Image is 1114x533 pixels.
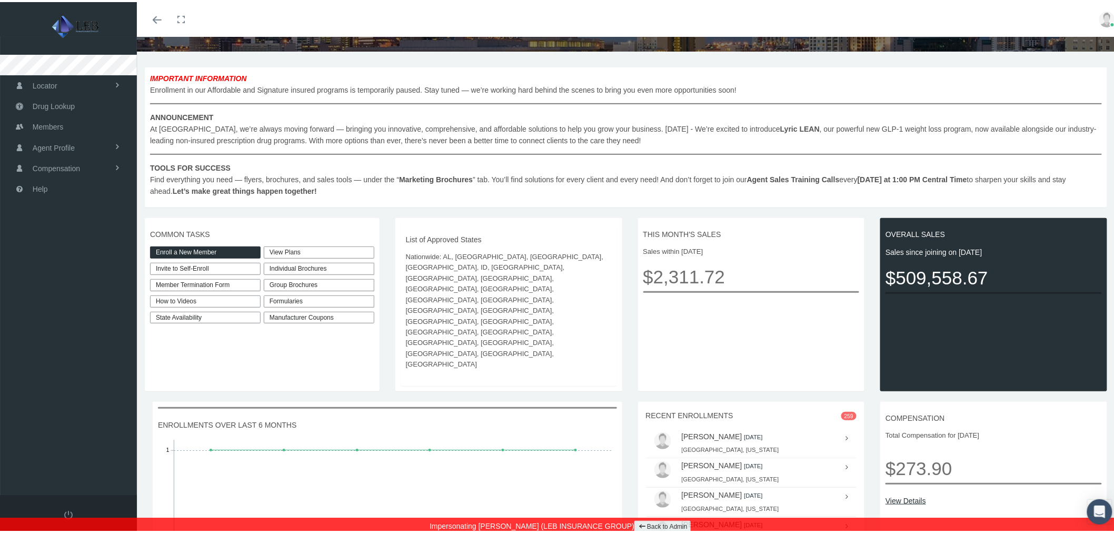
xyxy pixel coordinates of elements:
b: Agent Sales Training Calls [747,173,840,182]
span: Agent Profile [33,136,75,156]
span: 259 [841,410,857,419]
span: Nationwide: AL, [GEOGRAPHIC_DATA], [GEOGRAPHIC_DATA], [GEOGRAPHIC_DATA], ID, [GEOGRAPHIC_DATA], [... [406,250,612,368]
img: user-placeholder.jpg [654,489,671,506]
span: RECENT ENROLLMENTS [646,409,733,418]
a: [PERSON_NAME] [682,489,742,497]
span: $273.90 [886,444,1102,481]
span: Total Compensation for [DATE] [886,428,1102,439]
small: [DATE] [744,432,763,438]
div: Open Intercom Messenger [1087,497,1112,522]
span: $2,311.72 [643,260,860,289]
span: Enrollment in our Affordable and Signature insured programs is temporarily paused. Stay tuned — w... [150,71,1102,195]
span: Locator [33,74,57,94]
span: Members [33,115,63,135]
b: Let’s make great things happen together! [173,185,317,193]
small: [DATE] [744,490,763,497]
b: Marketing Brochures [399,173,473,182]
tspan: 1 [166,445,170,451]
b: Lyric LEAN [780,123,820,131]
span: THIS MONTH'S SALES [643,226,860,238]
small: [GEOGRAPHIC_DATA], [US_STATE] [682,474,779,480]
small: [GEOGRAPHIC_DATA], [US_STATE] [682,504,779,510]
b: IMPORTANT INFORMATION [150,72,247,81]
span: COMPENSATION [886,410,1102,422]
a: Member Termination Form [150,277,261,289]
b: ANNOUNCEMENT [150,111,214,120]
b: [DATE] at 1:00 PM Central Time [858,173,967,182]
span: $509,558.67 [886,261,1102,290]
small: [GEOGRAPHIC_DATA], [US_STATE] [682,445,779,451]
a: Invite to Self-Enroll [150,261,261,273]
span: COMMON TASKS [150,226,374,238]
div: Group Brochures [264,277,374,289]
b: TOOLS FOR SUCCESS [150,162,231,170]
div: Individual Brochures [264,261,374,273]
img: user-placeholder.jpg [654,430,671,447]
span: Drug Lookup [33,94,75,114]
img: LEB INSURANCE GROUP [14,12,140,38]
span: Sales within [DATE] [643,244,860,255]
span: ENROLLMENTS OVER LAST 6 MONTHS [158,417,617,429]
img: user-placeholder.jpg [654,459,671,476]
a: How to Videos [150,293,261,305]
a: Enroll a New Member [150,244,261,256]
a: Manufacturer Coupons [264,310,374,322]
span: List of Approved States [406,232,612,243]
span: Help [33,177,48,197]
small: [DATE] [744,461,763,467]
a: [PERSON_NAME] [682,430,742,439]
span: OVERALL SALES [886,226,1102,238]
a: Back to Admin [634,519,691,531]
span: Compensation [33,156,80,176]
a: View Details [886,493,1102,505]
span: Sales since joining on [DATE] [886,244,1102,256]
a: State Availability [150,310,261,322]
div: Formularies [264,293,374,305]
a: [PERSON_NAME] [682,459,742,468]
a: View Plans [264,244,374,256]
